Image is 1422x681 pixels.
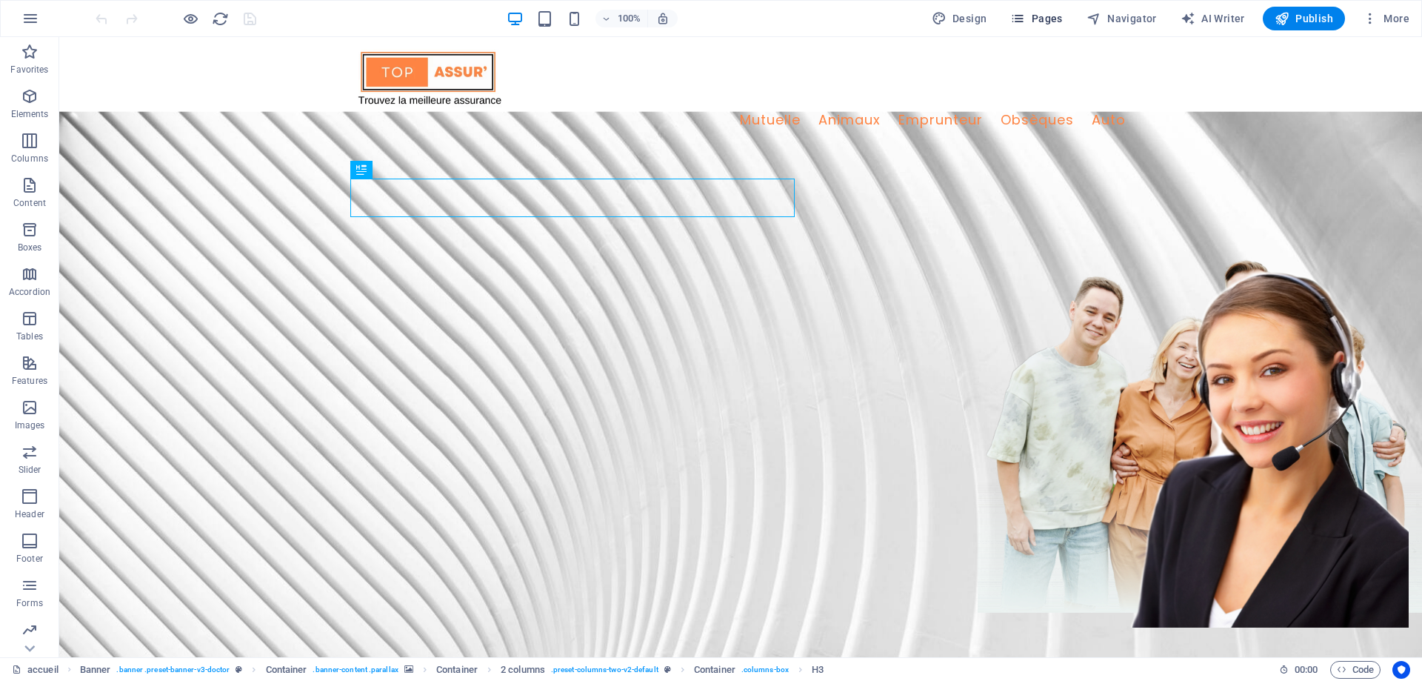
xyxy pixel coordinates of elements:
[16,330,43,342] p: Tables
[436,661,478,679] span: Click to select. Double-click to edit
[15,508,44,520] p: Header
[181,10,199,27] button: Click here to leave preview mode and continue editing
[211,10,229,27] button: reload
[812,661,824,679] span: Click to select. Double-click to edit
[19,464,41,476] p: Slider
[404,665,413,674] i: This element contains a background
[926,7,993,30] button: Design
[1295,661,1318,679] span: 00 00
[618,10,641,27] h6: 100%
[1081,7,1163,30] button: Navigator
[926,7,993,30] div: Design (Ctrl+Alt+Y)
[80,661,111,679] span: Click to select. Double-click to edit
[656,12,670,25] i: On resize automatically adjust zoom level to fit chosen device.
[266,661,307,679] span: Click to select. Double-click to edit
[1363,11,1409,26] span: More
[694,661,735,679] span: Click to select. Double-click to edit
[1263,7,1345,30] button: Publish
[741,661,789,679] span: . columns-box
[313,661,398,679] span: . banner-content .parallax
[1004,7,1068,30] button: Pages
[1275,11,1333,26] span: Publish
[1337,661,1374,679] span: Code
[11,108,49,120] p: Elements
[12,375,47,387] p: Features
[501,661,545,679] span: Click to select. Double-click to edit
[1305,664,1307,675] span: :
[595,10,648,27] button: 100%
[551,661,658,679] span: . preset-columns-two-v2-default
[932,11,987,26] span: Design
[15,419,45,431] p: Images
[13,197,46,209] p: Content
[1330,661,1381,679] button: Code
[1357,7,1415,30] button: More
[10,64,48,76] p: Favorites
[1086,11,1157,26] span: Navigator
[16,597,43,609] p: Forms
[236,665,242,674] i: This element is a customizable preset
[80,661,824,679] nav: breadcrumb
[1392,661,1410,679] button: Usercentrics
[212,10,229,27] i: Reload page
[18,242,42,253] p: Boxes
[1181,11,1245,26] span: AI Writer
[11,153,48,165] p: Columns
[1010,11,1062,26] span: Pages
[116,661,230,679] span: . banner .preset-banner-v3-doctor
[9,286,50,298] p: Accordion
[664,665,671,674] i: This element is a customizable preset
[12,661,59,679] a: Click to cancel selection. Double-click to open Pages
[1175,7,1251,30] button: AI Writer
[1279,661,1318,679] h6: Session time
[16,553,43,565] p: Footer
